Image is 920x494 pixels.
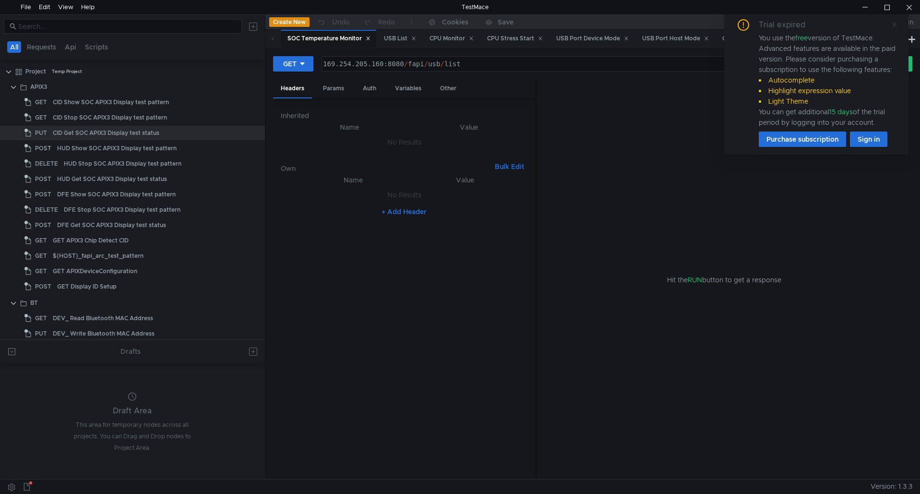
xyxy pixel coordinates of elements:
[556,34,629,44] div: USB Port Device Mode
[24,41,59,53] button: Requests
[287,34,370,44] div: SOC Temperature Monitor
[759,85,897,96] li: Highlight expression value
[759,107,897,128] div: You can get additional of the trial period by logging into your account.
[378,206,430,217] button: + Add Header
[269,17,310,27] button: Create New
[35,110,47,125] span: GET
[35,187,51,202] span: POST
[642,34,709,44] div: USB Port Host Mode
[759,132,846,147] button: Purchase subscription
[759,33,897,128] div: You use the version of TestMace. Advanced features are available in the paid version. Please cons...
[871,480,912,494] span: Version: 1.3.3
[759,96,897,107] li: Light Theme
[62,41,79,53] button: Api
[759,75,897,85] li: Autocomplete
[378,16,395,28] div: Redo
[57,218,166,232] div: DFE Get SOC APIX3 Display test status
[57,141,177,156] div: HUD Show SOC APIX3 Display test pattern
[273,80,312,98] div: Headers
[35,249,47,263] span: GET
[288,121,410,133] th: Name
[53,249,143,263] div: ${HOST}_fapi_arc_test_pattern
[829,108,853,116] span: 15 days
[498,19,514,25] div: Save
[296,174,410,186] th: Name
[850,132,887,147] button: Sign in
[53,233,129,248] div: GET APIX3 Chip Detect CID
[35,233,47,248] span: GET
[759,19,817,31] div: Trial expired
[432,80,464,97] div: Other
[387,80,429,97] div: Variables
[57,187,176,202] div: DFE Show SOC APIX3 Display test pattern
[35,218,51,232] span: POST
[315,80,352,97] div: Params
[332,16,350,28] div: Undo
[667,275,781,285] span: Hit the button to get a response
[487,34,543,44] div: CPU Stress Start
[387,191,421,199] nz-embed-empty: No Results
[35,264,47,278] span: GET
[430,34,474,44] div: CPU Monitor
[491,161,528,172] button: Bulk Edit
[53,326,155,341] div: DEV_ Write Bluetooth MAC Address
[35,326,47,341] span: PUT
[35,311,47,325] span: GET
[53,95,169,109] div: CID Show SOC APIX3 Display test pattern
[18,21,236,32] input: Search...
[35,141,51,156] span: POST
[64,203,180,217] div: DFE Stop SOC APIX3 Display test pattern
[357,15,402,29] button: Redo
[82,41,111,53] button: Scripts
[64,157,181,171] div: HUD Stop SOC APIX3 Display test pattern
[410,121,528,133] th: Value
[35,95,47,109] span: GET
[25,64,46,79] div: Project
[795,34,808,42] span: free
[35,279,51,294] span: POST
[57,279,117,294] div: GET Display ID Setup
[30,296,38,310] div: BT
[688,276,702,284] span: RUN
[35,172,51,186] span: POST
[7,41,21,53] button: All
[53,264,137,278] div: GET APIXDeviceConfiguration
[53,126,159,140] div: CID Get SOC APIX3 Display test status
[384,34,416,44] div: USB List
[310,15,357,29] button: Undo
[35,157,58,171] span: DELETE
[442,16,468,28] div: Cookies
[281,163,491,174] h6: Own
[30,80,47,94] div: APIX3
[53,311,153,325] div: DEV_ Read Bluetooth MAC Address
[281,110,528,121] h6: Inherited
[273,56,313,72] button: GET
[57,172,167,186] div: HUD Get SOC APIX3 Display test status
[35,126,47,140] span: PUT
[355,80,384,97] div: Auth
[410,174,520,186] th: Value
[120,346,141,357] div: Drafts
[52,64,82,79] div: Temp Project
[722,34,794,44] div: GET Check Supplier ID
[283,59,297,69] div: GET
[35,203,58,217] span: DELETE
[53,110,167,125] div: CID Stop SOC APIX3 Display test pattern
[387,138,421,146] nz-embed-empty: No Results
